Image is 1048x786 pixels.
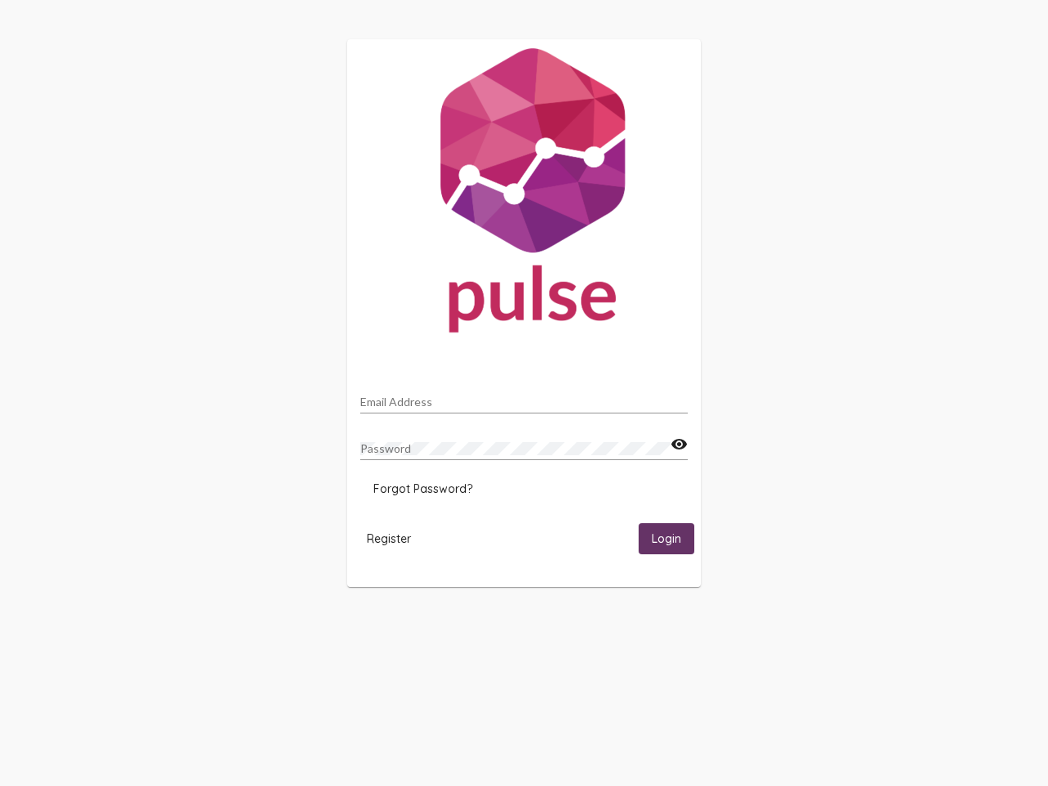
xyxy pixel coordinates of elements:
[652,532,681,547] span: Login
[373,481,472,496] span: Forgot Password?
[360,474,486,504] button: Forgot Password?
[367,531,411,546] span: Register
[347,39,701,349] img: Pulse For Good Logo
[354,523,424,553] button: Register
[639,523,694,553] button: Login
[671,435,688,454] mat-icon: visibility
